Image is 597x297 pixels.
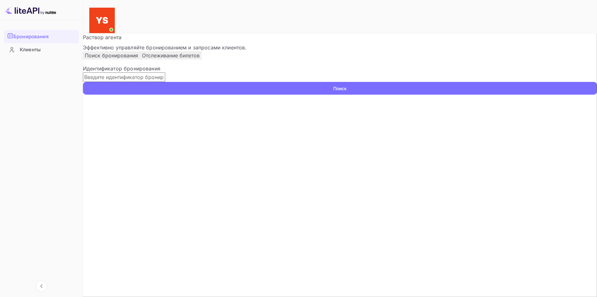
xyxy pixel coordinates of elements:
[333,85,347,92] ya-tr-span: Поиск
[83,44,247,51] ya-tr-span: Эффективно управляйте бронированием и запросами клиентов.
[4,44,79,56] div: Клиенты
[83,34,122,40] ya-tr-span: Раствор агента
[5,5,56,15] img: Логотип LiteAPI
[142,52,200,59] ya-tr-span: Отслеживание билетов
[85,52,138,59] ya-tr-span: Поиск бронирования
[4,44,79,55] a: Клиенты
[83,82,597,95] button: Поиск
[36,280,47,292] button: Свернуть навигацию
[20,46,41,54] ya-tr-span: Клиенты
[83,65,160,72] ya-tr-span: Идентификатор бронирования
[83,72,165,82] input: Введите идентификатор бронирования (например, 63782194)
[4,30,79,43] a: Бронирования
[13,33,48,40] ya-tr-span: Бронирования
[89,8,115,33] img: Служба Поддержки Яндекса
